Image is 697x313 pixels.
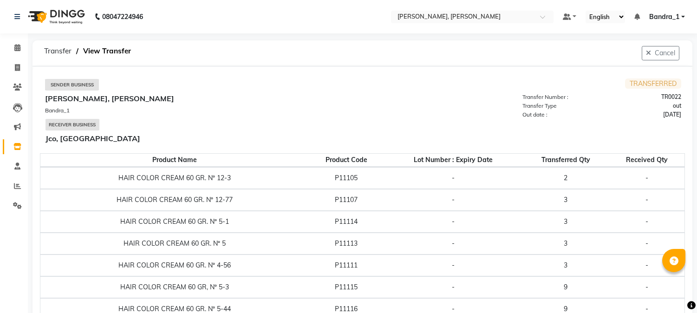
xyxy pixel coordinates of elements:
td: HAIR COLOR CREAM 60 GR. Nº 4-56 [40,254,309,276]
td: 3 [522,233,609,254]
td: 3 [522,254,609,276]
div: Bandra_1 [45,106,362,115]
td: P11107 [309,189,384,211]
td: HAIR COLOR CREAM 60 GR. Nº 5 [40,233,309,254]
td: 2 [522,167,609,189]
span: Transfer [39,43,76,59]
td: 3 [522,189,609,211]
td: - [609,254,684,276]
span: View Transfer [78,43,136,59]
th: Received Qty [609,153,684,167]
td: 9 [522,276,609,298]
th: Product Code [309,153,384,167]
td: - [609,233,684,254]
div: TR0022 [602,93,687,101]
td: - [384,254,522,276]
td: - [609,189,684,211]
b: 08047224946 [102,4,143,30]
div: [DATE] [602,111,687,119]
td: HAIR COLOR CREAM 60 GR. Nº 12-3 [40,167,309,189]
div: Transfer Number : [517,93,602,101]
th: Transferred Qty [522,153,609,167]
div: Receiver Business [46,119,99,130]
b: [PERSON_NAME], [PERSON_NAME] [45,94,174,103]
td: - [384,276,522,298]
div: Out date : [517,111,602,119]
th: Product Name [40,153,309,167]
td: - [384,167,522,189]
th: Lot Number : Expiry Date [384,153,522,167]
td: P11113 [309,233,384,254]
span: Bandra_1 [649,12,679,22]
td: HAIR COLOR CREAM 60 GR. Nº 5-1 [40,211,309,233]
div: Transfer Type [517,102,602,110]
td: HAIR COLOR CREAM 60 GR. Nº 12-77 [40,189,309,211]
button: Cancel [642,46,679,60]
td: - [609,211,684,233]
div: Sender Business [45,79,99,91]
td: - [609,167,684,189]
td: P11114 [309,211,384,233]
td: HAIR COLOR CREAM 60 GR, Nº 5-3 [40,276,309,298]
span: TRANSFERRED [625,78,681,89]
b: Jco, [GEOGRAPHIC_DATA] [46,134,140,143]
td: - [384,211,522,233]
td: - [384,233,522,254]
td: P11111 [309,254,384,276]
td: - [609,276,684,298]
td: P11115 [309,276,384,298]
td: 3 [522,211,609,233]
td: - [384,189,522,211]
div: out [602,102,687,110]
img: logo [24,4,87,30]
td: P11105 [309,167,384,189]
